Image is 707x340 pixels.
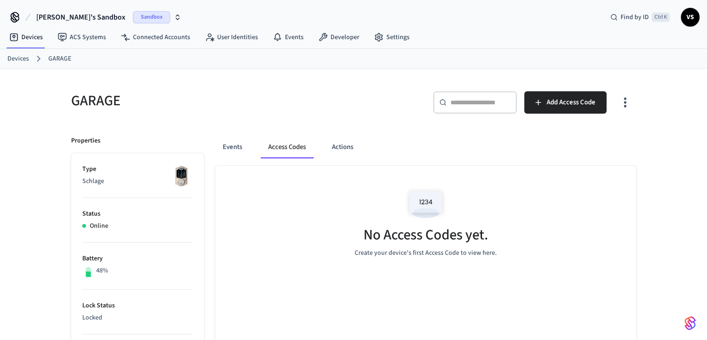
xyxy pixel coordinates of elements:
a: Connected Accounts [113,29,198,46]
a: GARAGE [48,54,71,64]
button: Events [215,136,250,158]
span: [PERSON_NAME]'s Sandbox [36,12,126,23]
p: Create your device's first Access Code to view here. [355,248,497,258]
a: Settings [367,29,417,46]
img: Schlage Sense Smart Deadbolt with Camelot Trim, Front [170,164,193,188]
span: Ctrl K [652,13,670,22]
p: Locked [82,313,193,323]
a: Devices [2,29,50,46]
span: Find by ID [621,13,649,22]
div: ant example [215,136,636,158]
span: VS [682,9,699,26]
p: Status [82,209,193,219]
button: Actions [324,136,361,158]
p: Lock Status [82,301,193,311]
h5: GARAGE [71,91,348,110]
a: ACS Systems [50,29,113,46]
p: Schlage [82,177,193,186]
img: SeamLogoGradient.69752ec5.svg [685,316,696,331]
h5: No Access Codes yet. [363,225,488,245]
p: Type [82,164,193,174]
img: Access Codes Empty State [405,184,447,224]
div: Find by IDCtrl K [603,9,677,26]
a: Developer [311,29,367,46]
p: 48% [96,266,108,276]
a: Devices [7,54,29,64]
p: Battery [82,254,193,264]
p: Properties [71,136,100,146]
span: Sandbox [133,11,170,23]
button: Add Access Code [524,91,607,114]
button: VS [681,8,700,27]
p: Online [90,221,108,231]
a: User Identities [198,29,265,46]
button: Access Codes [261,136,313,158]
span: Add Access Code [547,96,595,109]
a: Events [265,29,311,46]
